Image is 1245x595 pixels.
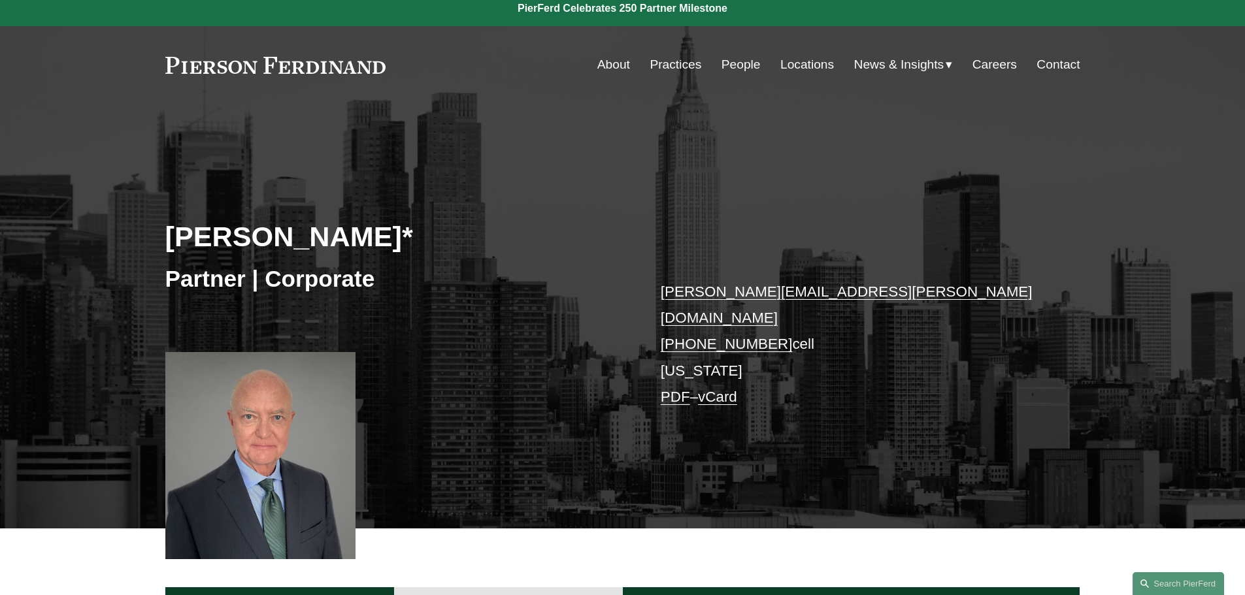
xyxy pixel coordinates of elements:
a: Locations [780,52,834,77]
span: News & Insights [854,54,944,76]
a: Practices [650,52,701,77]
p: cell [US_STATE] – [661,279,1042,411]
h2: [PERSON_NAME]* [165,219,623,253]
a: Search this site [1133,572,1224,595]
a: [PHONE_NUMBER] [661,336,793,352]
a: People [722,52,761,77]
a: vCard [698,389,737,405]
a: PDF [661,389,690,405]
h3: Partner | Corporate [165,265,623,293]
a: Contact [1037,52,1080,77]
a: About [597,52,630,77]
a: [PERSON_NAME][EMAIL_ADDRESS][PERSON_NAME][DOMAIN_NAME] [661,283,1033,326]
a: folder dropdown [854,52,953,77]
a: Careers [972,52,1017,77]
